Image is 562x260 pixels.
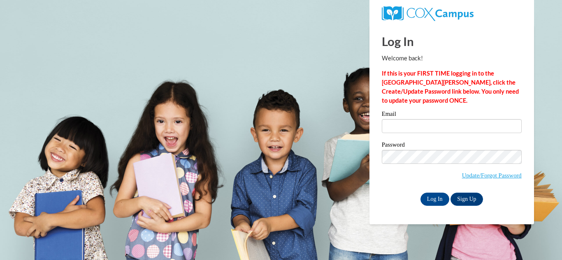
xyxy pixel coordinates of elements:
[382,111,522,119] label: Email
[382,6,474,21] img: COX Campus
[382,54,522,63] p: Welcome back!
[420,193,449,206] input: Log In
[382,33,522,50] h1: Log In
[451,193,483,206] a: Sign Up
[462,172,522,179] a: Update/Forgot Password
[382,9,474,16] a: COX Campus
[382,142,522,150] label: Password
[382,70,519,104] strong: If this is your FIRST TIME logging in to the [GEOGRAPHIC_DATA][PERSON_NAME], click the Create/Upd...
